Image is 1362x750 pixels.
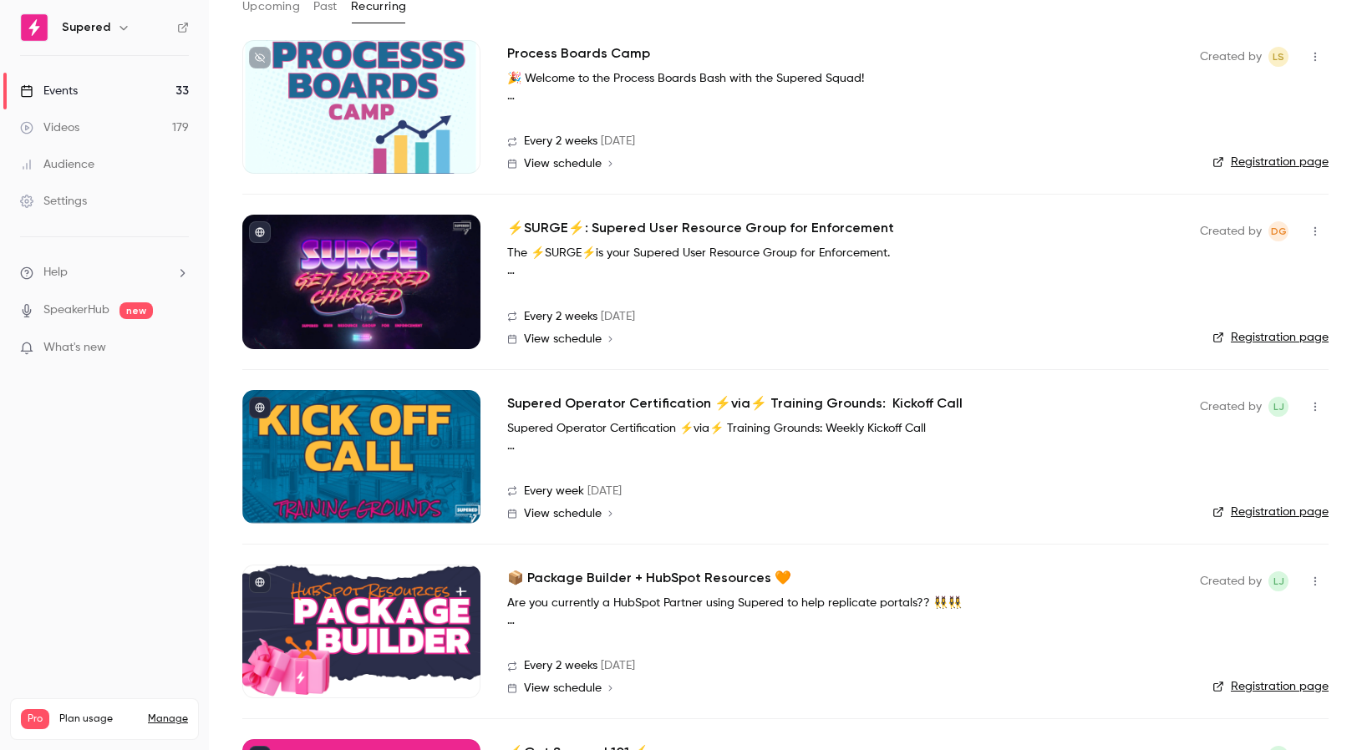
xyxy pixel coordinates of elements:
span: DG [1271,221,1287,241]
span: [DATE] [601,308,635,326]
a: View schedule [507,157,1173,170]
span: Created by [1200,397,1262,417]
a: Registration page [1212,154,1329,170]
span: Every 2 weeks [524,657,597,675]
img: Supered [21,14,48,41]
div: Settings [20,193,87,210]
li: help-dropdown-opener [20,264,189,281]
span: LJ [1273,571,1284,591]
a: View schedule [507,332,1173,346]
p: The ⚡️SURGE⚡️is your Supered User Resource Group for Enforcement. [507,245,1009,262]
span: LS [1273,47,1284,67]
a: SpeakerHub [43,302,109,319]
span: View schedule [524,158,602,170]
span: Every 2 weeks [524,308,597,326]
span: [DATE] [601,133,635,150]
div: Events [20,83,78,99]
span: View schedule [524,508,602,519]
span: What's new [43,339,106,357]
a: ⚡️SURGE⚡️: Supered User Resource Group for Enforcement [507,218,894,238]
p: Are you currently a HubSpot Partner using Supered to help replicate portals?? 👯‍♀️👯‍♀️ [507,595,1009,612]
h6: Supered [62,19,110,36]
span: Lindsay John [1268,571,1288,591]
span: Plan usage [59,712,138,726]
a: Registration page [1212,678,1329,695]
span: Lindsey Smith [1268,47,1288,67]
strong: Supered Operator Certification ⚡️via⚡️ Training Grounds: Weekly Kickoff Call [507,423,926,434]
span: Help [43,264,68,281]
span: Pro [21,709,49,729]
p: 🎉 Welcome to the Process Boards Bash with the Supered Squad! [507,70,1009,88]
span: D'Ana Guiloff [1268,221,1288,241]
a: Registration page [1212,504,1329,520]
a: Registration page [1212,329,1329,346]
span: Every week [524,483,584,500]
div: Audience [20,156,94,173]
span: new [119,302,153,319]
span: View schedule [524,333,602,345]
a: View schedule [507,507,1173,520]
span: Lindsay John [1268,397,1288,417]
span: [DATE] [601,657,635,675]
span: LJ [1273,397,1284,417]
span: Created by [1200,47,1262,67]
span: Created by [1200,571,1262,591]
a: Process Boards Camp [507,43,650,63]
a: 📦 Package Builder + HubSpot Resources 🧡 [507,568,791,588]
a: Manage [148,712,188,726]
a: View schedule [507,682,1173,695]
span: Created by [1200,221,1262,241]
span: [DATE] [587,483,622,500]
a: Supered Operator Certification ⚡️via⚡️ Training Grounds: Kickoff Call [507,393,963,413]
span: Every 2 weeks [524,133,597,150]
iframe: Noticeable Trigger [169,341,189,356]
div: Videos [20,119,79,136]
span: View schedule [524,682,602,694]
